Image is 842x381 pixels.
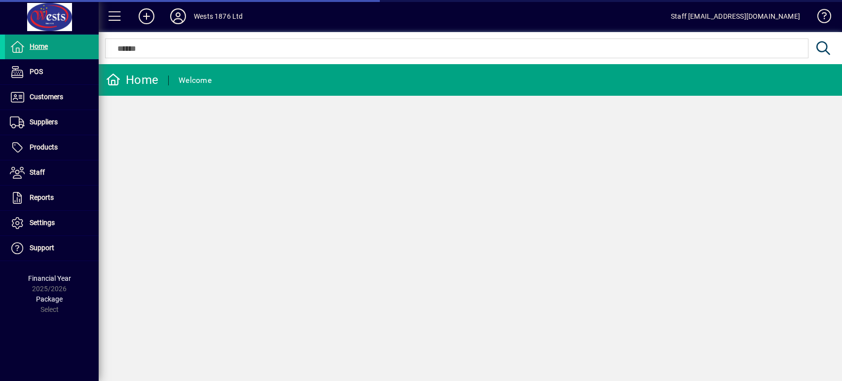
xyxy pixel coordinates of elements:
a: Staff [5,160,99,185]
div: Welcome [179,73,212,88]
a: Knowledge Base [810,2,830,34]
div: Home [106,72,158,88]
div: Staff [EMAIL_ADDRESS][DOMAIN_NAME] [671,8,800,24]
span: Financial Year [28,274,71,282]
div: Wests 1876 Ltd [194,8,243,24]
span: Settings [30,219,55,227]
a: Suppliers [5,110,99,135]
span: Products [30,143,58,151]
a: Reports [5,186,99,210]
span: POS [30,68,43,76]
span: Suppliers [30,118,58,126]
a: Settings [5,211,99,235]
span: Support [30,244,54,252]
span: Package [36,295,63,303]
span: Customers [30,93,63,101]
span: Staff [30,168,45,176]
a: Support [5,236,99,261]
button: Add [131,7,162,25]
span: Home [30,42,48,50]
button: Profile [162,7,194,25]
a: POS [5,60,99,84]
a: Products [5,135,99,160]
span: Reports [30,193,54,201]
a: Customers [5,85,99,110]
